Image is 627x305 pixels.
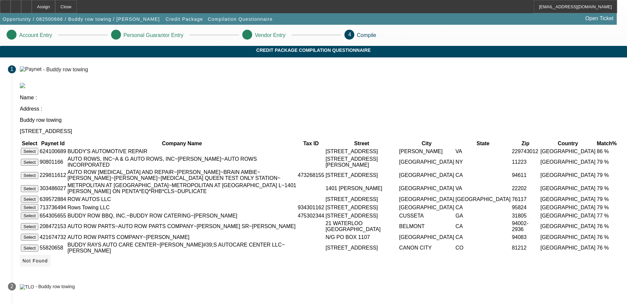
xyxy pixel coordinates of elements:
span: 1 [11,66,14,72]
td: [STREET_ADDRESS][PERSON_NAME] [325,156,398,168]
td: [GEOGRAPHIC_DATA] [540,242,596,254]
td: [GEOGRAPHIC_DATA] [540,212,596,220]
td: CA [455,233,511,241]
td: AUTO ROW PARTS COMPANY~[PERSON_NAME] [67,233,297,241]
button: Select [21,234,38,241]
td: CA [455,204,511,211]
td: 90801166 [39,156,66,168]
span: 2 [11,284,14,289]
td: [STREET_ADDRESS] [325,242,398,254]
td: [GEOGRAPHIC_DATA] [540,220,596,233]
td: [GEOGRAPHIC_DATA] [540,156,596,168]
td: 639572884 [39,195,66,203]
td: 95824 [512,204,539,211]
button: Select [21,148,38,155]
button: Select [21,245,38,252]
span: Not Found [22,258,48,263]
th: Street [325,140,398,147]
p: Buddy row towing [20,117,619,123]
td: 31805 [512,212,539,220]
span: Credit Package Compilation Questionnaire [5,48,622,53]
td: CANON CITY [399,242,455,254]
td: 713736494 [39,204,66,211]
td: 76 % [597,233,617,241]
td: AUTO ROW PARTS~AUTO ROW PARTS COMPANY~[PERSON_NAME] SR~[PERSON_NAME] [67,220,297,233]
td: 934301162 [297,204,325,211]
td: CO [455,242,511,254]
td: 229743012 [512,148,539,155]
td: 79 % [597,156,617,168]
button: Select [21,204,38,211]
th: State [455,140,511,147]
button: Select [21,185,38,192]
button: Compilation Questionnaire [206,13,274,25]
td: VA [455,148,511,155]
td: CA [455,169,511,182]
td: 94611 [512,169,539,182]
td: 11223 [512,156,539,168]
td: [STREET_ADDRESS] [325,195,398,203]
td: 624100689 [39,148,66,155]
td: AUTO ROW [MEDICAL_DATA] AND REPAIR~[PERSON_NAME]~BRAIN AMBIE~[PERSON_NAME]~[PERSON_NAME]~[MEDICAL... [67,169,297,182]
td: 86 % [597,148,617,155]
td: 1401 [PERSON_NAME] [325,182,398,195]
div: - Buddy row towing [35,284,75,289]
img: paynet_logo.jpg [20,83,25,88]
button: Select [21,196,38,203]
p: Account Entry [19,32,52,38]
th: Tax ID [297,140,325,147]
td: 229811612 [39,169,66,182]
td: 303486027 [39,182,66,195]
td: GA [455,212,511,220]
td: [GEOGRAPHIC_DATA] [540,169,596,182]
th: City [399,140,455,147]
td: [STREET_ADDRESS] [325,148,398,155]
td: [GEOGRAPHIC_DATA] [455,195,511,203]
td: 473268155 [297,169,325,182]
td: 475302344 [297,212,325,220]
td: 55820658 [39,242,66,254]
td: AUTO ROWS, INC~A & G AUTO ROWS, INC~[PERSON_NAME]~AUTO ROWS INCORPORATED [67,156,297,168]
span: Credit Package [166,17,203,22]
th: Company Name [67,140,297,147]
td: [STREET_ADDRESS] [325,169,398,182]
button: Select [21,172,38,179]
td: 79 % [597,204,617,211]
td: 421674732 [39,233,66,241]
td: 94083 [512,233,539,241]
img: Paynet [20,66,42,72]
td: 79 % [597,182,617,195]
p: Address : [20,106,619,112]
button: Select [21,212,38,219]
th: Country [540,140,596,147]
th: Paynet Id [39,140,66,147]
td: BUDDY ROW BBQ, INC.~BUDDY ROW CATERING~[PERSON_NAME] [67,212,297,220]
td: 654305655 [39,212,66,220]
td: METRPOLITAN AT [GEOGRAPHIC_DATA]~METROPOLITAN AT [GEOGRAPHIC_DATA] L~1401 [PERSON_NAME] ON PENTA*... [67,182,297,195]
td: [PERSON_NAME] [399,148,455,155]
td: [GEOGRAPHIC_DATA] [399,182,455,195]
td: [GEOGRAPHIC_DATA] [399,156,455,168]
td: BELMONT [399,220,455,233]
p: [STREET_ADDRESS] [20,128,619,134]
td: NY [455,156,511,168]
button: Not Found [20,255,51,267]
td: 79 % [597,195,617,203]
td: [GEOGRAPHIC_DATA] [540,148,596,155]
span: Compilation Questionnaire [208,17,273,22]
td: 81212 [512,242,539,254]
td: 21 WATERLOO [GEOGRAPHIC_DATA] [325,220,398,233]
td: [STREET_ADDRESS] [325,204,398,211]
td: ROW AUTOS LLC [67,195,297,203]
td: [GEOGRAPHIC_DATA] [540,195,596,203]
td: Rows Towing LLC [67,204,297,211]
a: Open Ticket [583,13,616,24]
th: Select [20,140,39,147]
td: CA [455,220,511,233]
td: 94002-2936 [512,220,539,233]
div: - Buddy row towing [43,66,88,72]
td: [GEOGRAPHIC_DATA] [399,233,455,241]
span: Opportunity / 082500666 / Buddy row towing / [PERSON_NAME] [3,17,160,22]
th: Zip [512,140,539,147]
button: Select [21,223,38,230]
